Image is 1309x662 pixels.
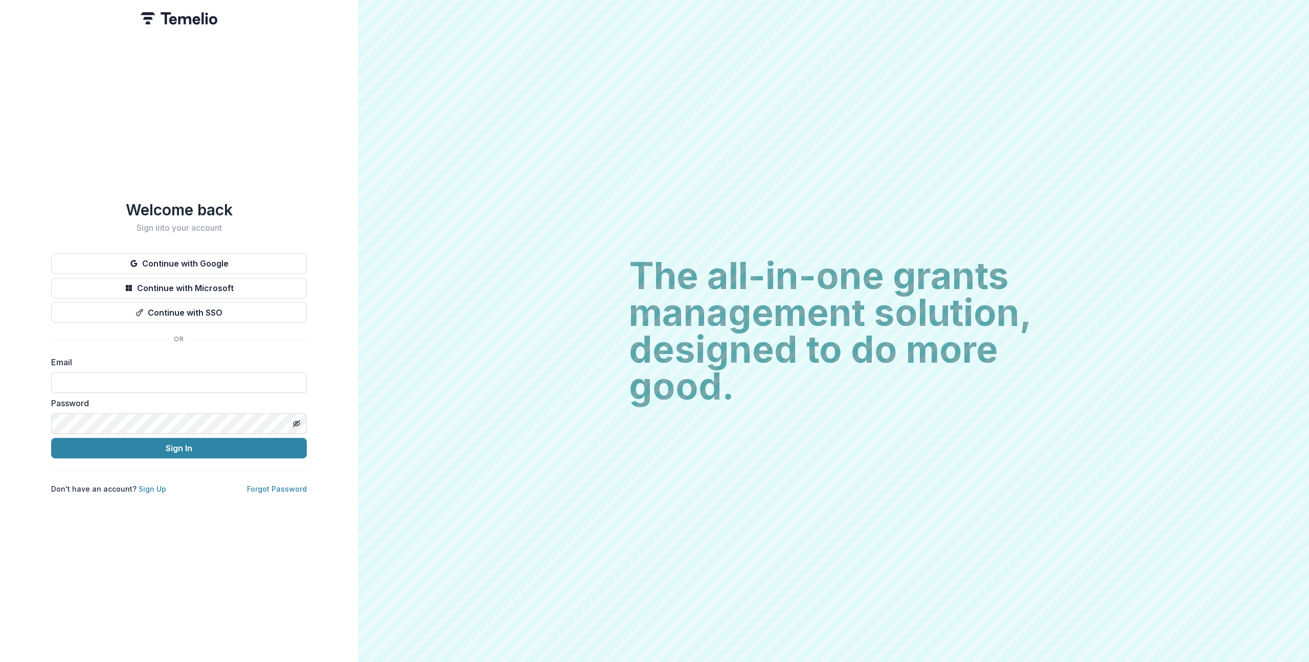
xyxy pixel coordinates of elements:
[51,253,307,274] button: Continue with Google
[51,223,307,233] h2: Sign into your account
[51,302,307,323] button: Continue with SSO
[51,278,307,298] button: Continue with Microsoft
[51,438,307,458] button: Sign In
[51,356,301,368] label: Email
[288,415,305,432] button: Toggle password visibility
[51,397,301,409] label: Password
[247,484,307,493] a: Forgot Password
[139,484,166,493] a: Sign Up
[51,201,307,219] h1: Welcome back
[51,483,166,494] p: Don't have an account?
[141,12,217,25] img: Temelio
